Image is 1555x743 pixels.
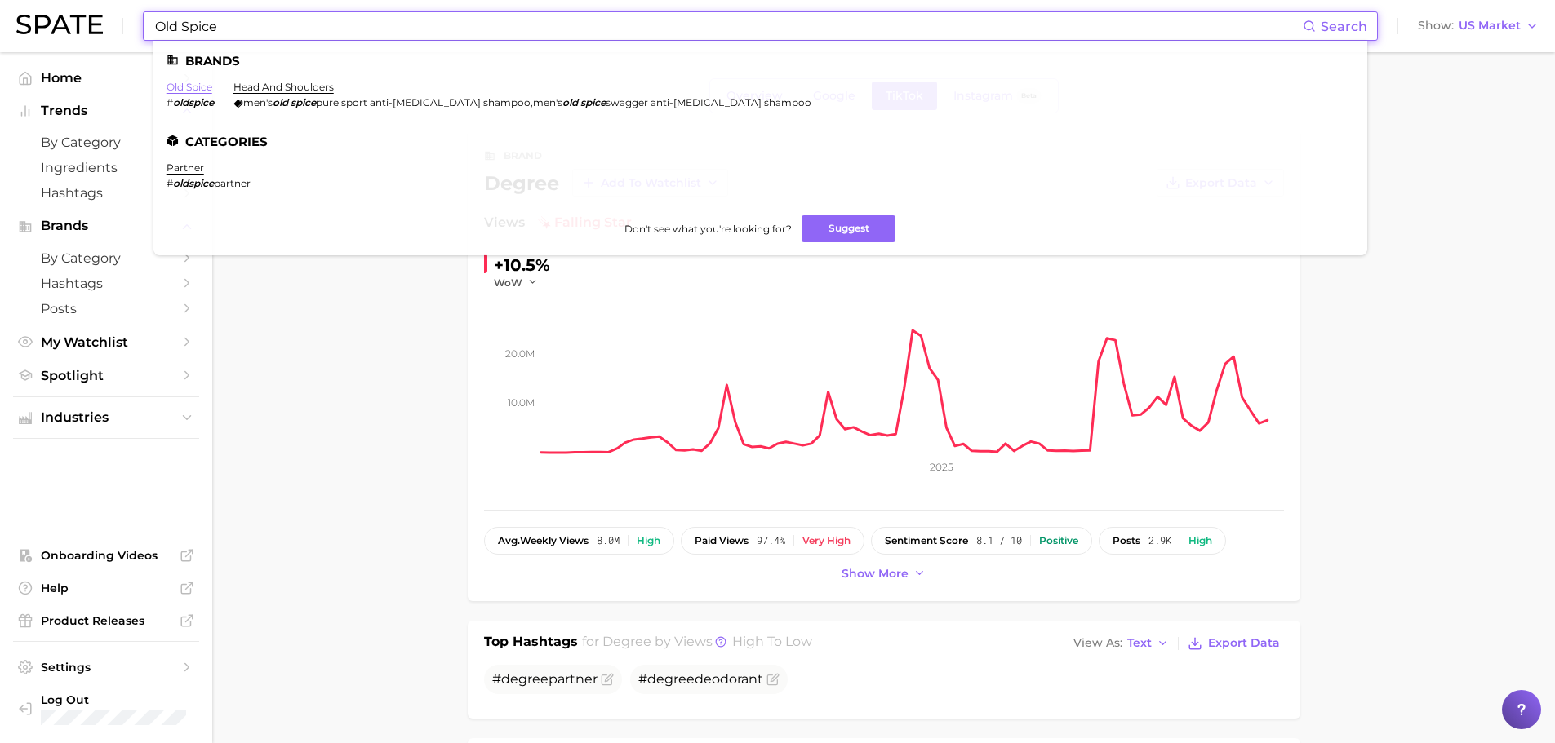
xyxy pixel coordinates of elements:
[602,634,651,649] span: degree
[695,535,749,546] span: paid views
[41,135,171,150] span: by Category
[41,692,186,707] span: Log Out
[802,535,851,546] div: Very high
[243,96,273,108] span: men's
[13,180,199,206] a: Hashtags
[606,96,811,108] span: swagger anti-[MEDICAL_DATA] shampoo
[41,301,171,316] span: Posts
[1099,527,1226,555] button: posts2.9kHigh
[13,99,199,123] button: Trends
[173,96,214,108] em: oldspice
[1127,639,1152,648] span: Text
[16,15,103,34] img: SPATE
[13,543,199,568] a: Onboarding Videos
[1208,636,1280,650] span: Export Data
[1418,21,1454,30] span: Show
[316,96,531,108] span: pure sport anti-[MEDICAL_DATA] shampoo
[233,81,334,93] a: head and shoulders
[167,96,173,108] span: #
[1321,19,1367,34] span: Search
[597,535,620,546] span: 8.0m
[173,177,214,189] em: oldspice
[41,276,171,291] span: Hashtags
[13,245,199,271] a: by Category
[1459,21,1521,30] span: US Market
[167,81,212,93] a: old spice
[582,632,812,655] h2: for by Views
[766,673,780,686] button: Flag as miscategorized or irrelevant
[13,271,199,296] a: Hashtags
[1039,535,1078,546] div: Positive
[233,96,811,108] div: ,
[13,214,199,238] button: Brands
[13,329,199,355] a: My Watchlist
[1184,632,1283,655] button: Export Data
[494,252,550,278] div: +10.5%
[41,219,171,233] span: Brands
[13,65,199,91] a: Home
[273,96,288,108] em: old
[1148,535,1171,546] span: 2.9k
[291,96,316,108] em: spice
[508,396,535,409] tspan: 10.0m
[41,334,171,350] span: My Watchlist
[41,548,171,563] span: Onboarding Videos
[1414,15,1543,37] button: ShowUS Market
[13,363,199,388] a: Spotlight
[638,671,763,687] span: # deodorant
[41,660,171,674] span: Settings
[681,527,864,555] button: paid views97.4%Very high
[624,223,792,235] span: Don't see what you're looking for?
[533,96,562,108] span: men's
[871,527,1092,555] button: sentiment score8.1 / 10Positive
[1113,535,1140,546] span: posts
[494,276,539,290] button: WoW
[41,250,171,266] span: by Category
[167,161,204,174] a: partner
[637,535,660,546] div: High
[601,673,614,686] button: Flag as miscategorized or irrelevant
[732,634,812,649] span: high to low
[13,155,199,180] a: Ingredients
[498,534,520,546] abbr: average
[562,96,578,108] em: old
[842,567,909,581] span: Show more
[41,185,171,201] span: Hashtags
[757,535,785,546] span: 97.4%
[13,405,199,430] button: Industries
[41,581,171,595] span: Help
[41,410,171,425] span: Industries
[13,576,199,600] a: Help
[802,215,895,242] button: Suggest
[167,177,173,189] span: #
[41,613,171,628] span: Product Releases
[1073,639,1122,648] span: View As
[1188,535,1212,546] div: High
[13,608,199,633] a: Product Releases
[13,130,199,155] a: by Category
[498,535,589,546] span: weekly views
[167,54,1354,68] li: Brands
[153,12,1303,40] input: Search here for a brand, industry, or ingredient
[494,276,522,290] span: WoW
[976,535,1022,546] span: 8.1 / 10
[837,563,931,585] button: Show more
[13,296,199,321] a: Posts
[647,671,695,687] span: degree
[13,688,199,730] a: Log out. Currently logged in with e-mail staiger.e@pg.com.
[1069,633,1174,654] button: View AsText
[41,368,171,383] span: Spotlight
[167,135,1354,148] li: Categories
[484,632,578,655] h1: Top Hashtags
[580,96,606,108] em: spice
[885,535,968,546] span: sentiment score
[41,104,171,118] span: Trends
[214,177,251,189] span: partner
[930,461,953,473] tspan: 2025
[13,655,199,679] a: Settings
[484,527,674,555] button: avg.weekly views8.0mHigh
[505,347,535,359] tspan: 20.0m
[41,70,171,86] span: Home
[41,160,171,175] span: Ingredients
[501,671,549,687] span: degree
